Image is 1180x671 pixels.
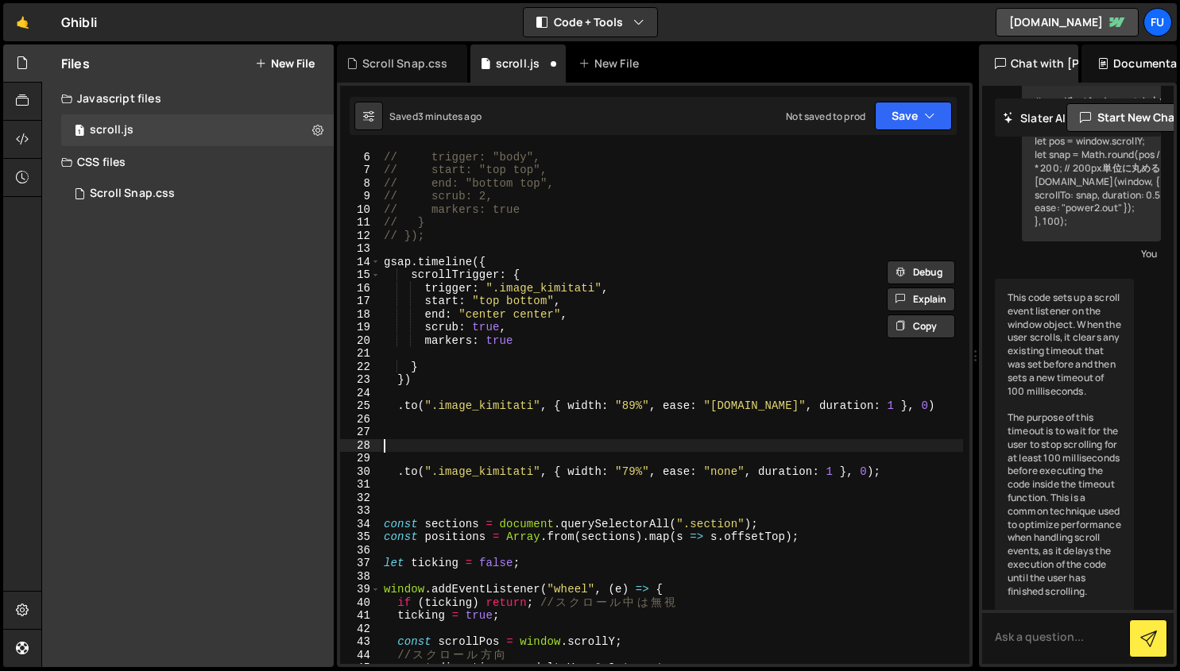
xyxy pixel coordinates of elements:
[979,44,1078,83] div: Chat with [PERSON_NAME]
[340,530,381,544] div: 35
[340,557,381,570] div: 37
[418,110,482,123] div: 3 minutes ago
[340,623,381,636] div: 42
[340,635,381,649] div: 43
[340,413,381,426] div: 26
[389,110,482,123] div: Saved
[887,260,955,284] button: Debug
[90,187,175,201] div: Scroll Snap.css
[340,242,381,256] div: 13
[90,123,133,137] div: scroll.js
[61,178,339,210] div: Scroll Snap.css
[1143,8,1172,37] a: Fu
[340,426,381,439] div: 27
[524,8,657,37] button: Code + Tools
[340,452,381,465] div: 29
[887,314,955,338] button: Copy
[340,151,381,164] div: 6
[340,399,381,413] div: 25
[255,57,315,70] button: New File
[42,83,334,114] div: Javascript files
[340,268,381,282] div: 15
[1026,245,1157,262] div: You
[340,190,381,203] div: 9
[340,282,381,295] div: 16
[340,256,381,269] div: 14
[340,478,381,492] div: 31
[61,55,90,72] h2: Files
[362,56,447,71] div: Scroll Snap.css
[340,649,381,662] div: 44
[75,125,84,138] span: 1
[340,334,381,348] div: 20
[340,465,381,479] div: 30
[340,347,381,361] div: 21
[61,114,334,146] div: 17069/46978.js
[340,177,381,191] div: 8
[578,56,645,71] div: New File
[3,3,42,41] a: 🤙
[340,321,381,334] div: 19
[340,596,381,610] div: 40
[1081,44,1177,83] div: Documentation
[340,203,381,217] div: 10
[340,387,381,400] div: 24
[42,146,334,178] div: CSS files
[340,439,381,453] div: 28
[340,373,381,387] div: 23
[875,102,952,130] button: Save
[340,216,381,229] div: 11
[996,8,1139,37] a: [DOMAIN_NAME]
[340,492,381,505] div: 32
[340,361,381,374] div: 22
[340,308,381,322] div: 18
[496,56,540,71] div: scroll.js
[340,570,381,584] div: 38
[61,13,97,32] div: Ghibli
[340,504,381,518] div: 33
[340,544,381,557] div: 36
[340,295,381,308] div: 17
[1003,110,1066,125] h2: Slater AI
[786,110,865,123] div: Not saved to prod
[887,287,955,311] button: Explain
[340,583,381,596] div: 39
[340,229,381,243] div: 12
[340,164,381,177] div: 7
[340,518,381,531] div: 34
[340,609,381,623] div: 41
